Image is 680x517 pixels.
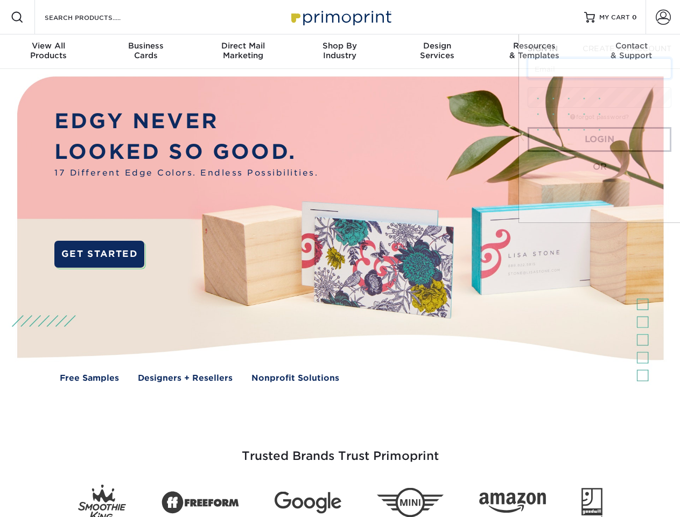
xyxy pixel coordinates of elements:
span: 17 Different Edge Colors. Endless Possibilities. [54,167,318,179]
iframe: Google Customer Reviews [3,484,92,513]
div: & Templates [486,41,583,60]
a: Designers + Resellers [138,372,233,385]
a: BusinessCards [97,34,194,69]
a: DesignServices [389,34,486,69]
a: Shop ByIndustry [291,34,388,69]
div: Services [389,41,486,60]
span: CREATE AN ACCOUNT [583,44,671,53]
span: SIGN IN [528,44,558,53]
a: Nonprofit Solutions [251,372,339,385]
h3: Trusted Brands Trust Primoprint [25,423,655,476]
input: Email [528,58,671,79]
div: Industry [291,41,388,60]
p: LOOKED SO GOOD. [54,137,318,167]
div: OR [528,160,671,173]
p: EDGY NEVER [54,106,318,137]
div: Marketing [194,41,291,60]
img: Google [275,492,341,514]
a: forgot password? [570,114,629,121]
img: Amazon [479,493,546,513]
a: Free Samples [60,372,119,385]
a: Resources& Templates [486,34,583,69]
span: MY CART [599,13,630,22]
a: Direct MailMarketing [194,34,291,69]
img: Goodwill [581,488,602,517]
input: SEARCH PRODUCTS..... [44,11,149,24]
img: Primoprint [286,5,394,29]
span: Direct Mail [194,41,291,51]
a: GET STARTED [54,241,144,268]
span: 0 [632,13,637,21]
span: Resources [486,41,583,51]
a: Login [528,127,671,152]
span: Business [97,41,194,51]
div: Cards [97,41,194,60]
span: Design [389,41,486,51]
span: Shop By [291,41,388,51]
